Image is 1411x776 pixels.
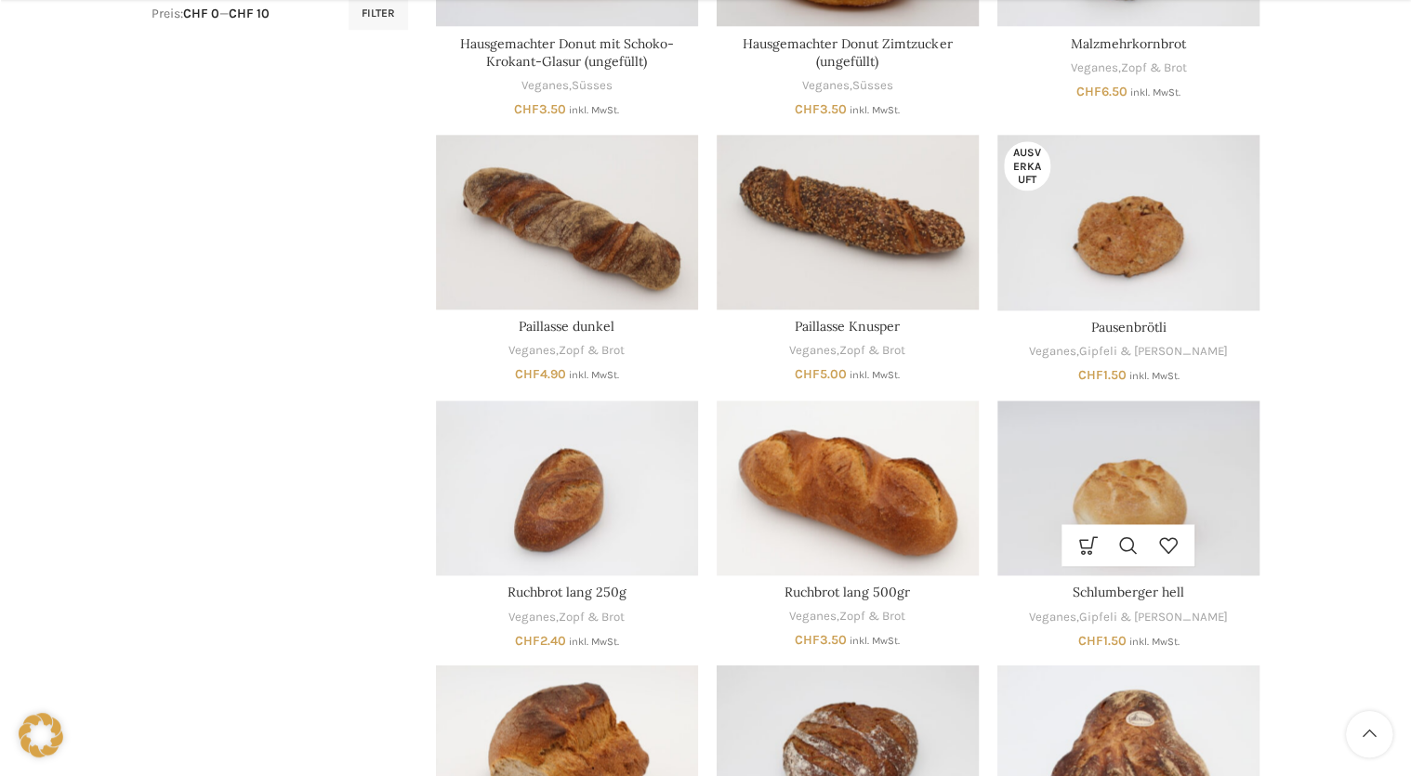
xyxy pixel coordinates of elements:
a: Zopf & Brot [559,342,625,360]
span: CHF 10 [229,6,270,21]
a: Gipfeli & [PERSON_NAME] [1079,343,1228,361]
a: Gipfeli & [PERSON_NAME] [1079,609,1228,626]
small: inkl. MwSt. [850,635,900,647]
a: Veganes [508,342,556,360]
div: , [436,77,698,95]
span: CHF [514,101,539,117]
bdi: 3.50 [514,101,566,117]
a: Veganes [1029,343,1076,361]
a: Schnellansicht [1108,524,1148,566]
span: Ausverkauft [1004,141,1050,191]
div: , [717,608,979,625]
a: Ruchbrot lang 250g [508,584,626,600]
a: Ruchbrot lang 250g [436,401,698,575]
bdi: 3.50 [795,632,847,648]
bdi: 6.50 [1076,84,1127,99]
a: Hausgemachter Donut Zimtzucker (ungefüllt) [743,35,952,71]
a: Zopf & Brot [1120,59,1186,77]
div: , [997,59,1259,77]
span: CHF 0 [183,6,219,21]
a: Paillasse dunkel [436,135,698,309]
div: , [717,77,979,95]
a: Pausenbrötli [997,135,1259,309]
a: Pausenbrötli [1090,319,1166,335]
a: Paillasse Knusper [795,318,900,335]
div: , [436,609,698,626]
a: Zopf & Brot [839,342,905,360]
bdi: 4.90 [515,366,566,382]
small: inkl. MwSt. [850,104,900,116]
div: , [997,343,1259,361]
a: Hausgemachter Donut mit Schoko-Krokant-Glasur (ungefüllt) [460,35,674,71]
small: inkl. MwSt. [1128,636,1179,648]
div: , [717,342,979,360]
small: inkl. MwSt. [569,636,619,648]
a: Veganes [1029,609,1076,626]
span: CHF [795,101,820,117]
small: inkl. MwSt. [1130,86,1180,99]
div: Preis: — [152,5,270,23]
a: Malzmehrkornbrot [1071,35,1186,52]
a: Veganes [1070,59,1117,77]
span: CHF [1077,633,1102,649]
a: Paillasse dunkel [519,318,614,335]
a: Veganes [789,608,837,625]
bdi: 5.00 [795,366,847,382]
div: , [436,342,698,360]
span: CHF [795,632,820,648]
bdi: 3.50 [795,101,847,117]
a: Ruchbrot lang 500gr [785,584,910,600]
div: , [997,609,1259,626]
span: CHF [1077,367,1102,383]
a: Veganes [521,77,569,95]
span: CHF [515,633,540,649]
a: Schlumberger hell [997,401,1259,575]
span: CHF [1076,84,1101,99]
bdi: 2.40 [515,633,566,649]
a: Scroll to top button [1346,711,1392,757]
small: inkl. MwSt. [850,369,900,381]
span: CHF [795,366,820,382]
a: Veganes [789,342,837,360]
a: Süsses [852,77,893,95]
a: Ruchbrot lang 500gr [717,401,979,575]
small: inkl. MwSt. [569,369,619,381]
a: Veganes [802,77,850,95]
bdi: 1.50 [1077,367,1126,383]
a: Süsses [572,77,613,95]
a: Schlumberger hell [1073,584,1184,600]
a: Zopf & Brot [559,609,625,626]
a: Veganes [508,609,556,626]
small: inkl. MwSt. [569,104,619,116]
span: CHF [515,366,540,382]
a: In den Warenkorb legen: „Schlumberger hell“ [1068,524,1108,566]
small: inkl. MwSt. [1128,370,1179,382]
bdi: 1.50 [1077,633,1126,649]
a: Zopf & Brot [839,608,905,625]
a: Paillasse Knusper [717,135,979,309]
